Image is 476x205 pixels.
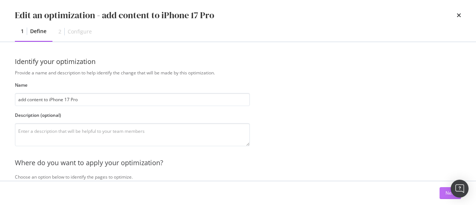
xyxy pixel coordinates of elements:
[440,187,461,199] button: Next
[15,93,250,106] input: Enter an optimization name to easily find it back
[15,57,461,67] div: Identify your optimization
[15,9,214,22] div: Edit an optimization - add content to iPhone 17 Pro
[446,190,455,196] div: Next
[68,28,92,35] div: Configure
[15,82,250,88] label: Name
[457,9,461,22] div: times
[21,28,24,35] div: 1
[451,180,469,198] div: Open Intercom Messenger
[15,112,250,118] label: Description (optional)
[58,28,61,35] div: 2
[30,28,46,35] div: Define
